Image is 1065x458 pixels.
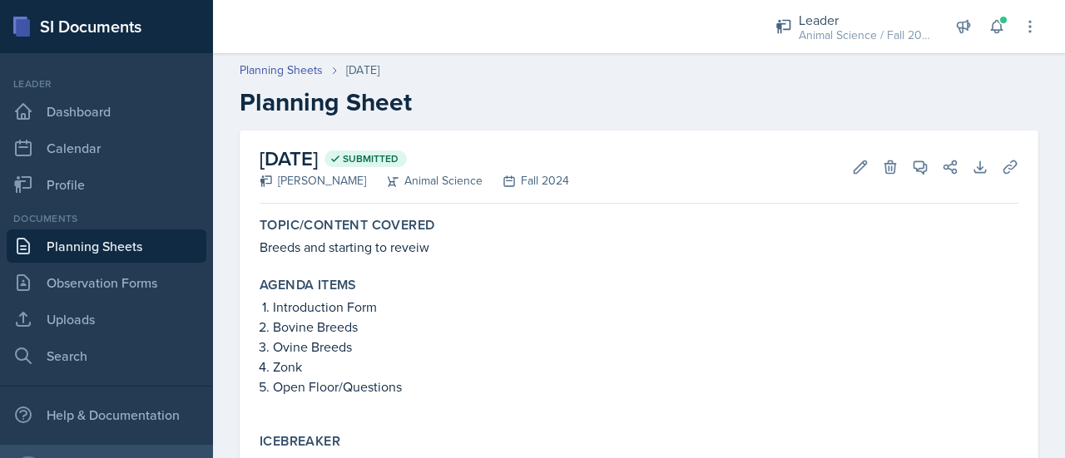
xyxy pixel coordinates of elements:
[7,168,206,201] a: Profile
[7,211,206,226] div: Documents
[7,76,206,91] div: Leader
[799,27,932,44] div: Animal Science / Fall 2024
[483,172,569,190] div: Fall 2024
[260,277,357,293] label: Agenda items
[273,337,1018,357] p: Ovine Breeds
[273,357,1018,377] p: Zonk
[7,303,206,336] a: Uploads
[7,339,206,372] a: Search
[260,144,569,174] h2: [DATE]
[343,152,399,165] span: Submitted
[346,62,379,79] div: [DATE]
[260,172,366,190] div: [PERSON_NAME]
[7,131,206,165] a: Calendar
[366,172,483,190] div: Animal Science
[273,377,1018,396] p: Open Floor/Questions
[7,95,206,128] a: Dashboard
[273,297,1018,317] p: Introduction Form
[240,87,1038,117] h2: Planning Sheet
[260,433,340,450] label: Icebreaker
[260,237,1018,257] p: Breeds and starting to reveiw
[7,266,206,299] a: Observation Forms
[240,62,323,79] a: Planning Sheets
[7,398,206,431] div: Help & Documentation
[273,317,1018,337] p: Bovine Breeds
[7,229,206,263] a: Planning Sheets
[260,217,434,234] label: Topic/Content Covered
[799,10,932,30] div: Leader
